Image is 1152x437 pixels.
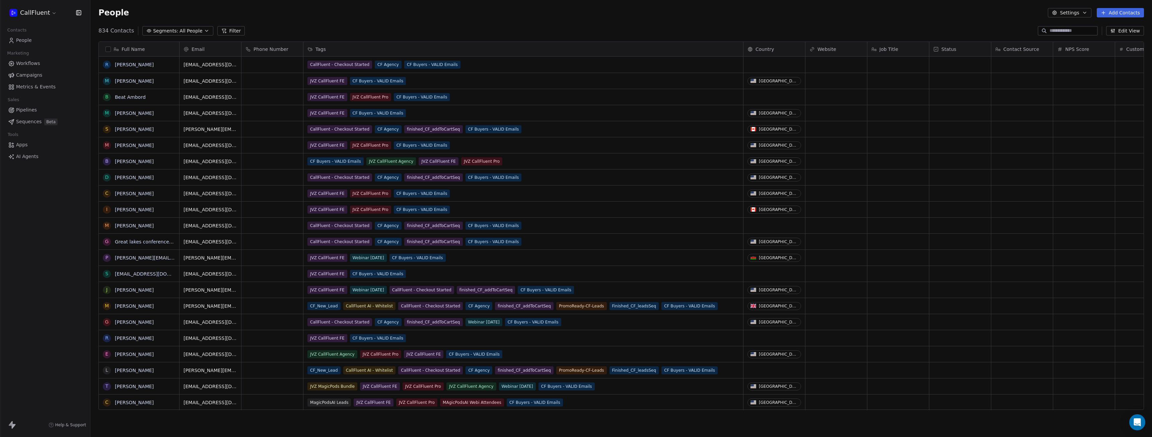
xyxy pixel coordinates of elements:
span: CallFluent - Checkout Started [307,125,372,133]
span: CF Buyers - VALID Emails [350,109,406,117]
div: [GEOGRAPHIC_DATA] [759,79,798,83]
div: NPS Score [1053,42,1115,56]
a: [PERSON_NAME] [115,175,154,180]
div: [GEOGRAPHIC_DATA] [759,352,798,357]
span: JVZ CallFluent Pro [350,190,391,198]
span: finished_CF_addToCartSeq [457,286,515,294]
a: Campaigns [5,70,85,81]
span: CF Buyers - VALID Emails [394,206,450,214]
span: [PERSON_NAME][EMAIL_ADDRESS][DOMAIN_NAME] [184,287,237,293]
span: Job Title [879,46,898,53]
span: JVZ CallFluent Agency [366,157,416,165]
span: CF Agency [375,222,402,230]
div: G [105,238,109,245]
a: [PERSON_NAME] [115,127,154,132]
span: Finished_CF_leadsSeq [609,366,659,374]
span: JVZ CallFluent FE [307,190,347,198]
span: JVZ MagicPods Bundle [307,382,357,390]
span: Help & Support [55,422,86,428]
div: [GEOGRAPHIC_DATA] [759,191,798,196]
span: JVZ CallFluent Pro [360,350,401,358]
span: CallFluent - Checkout Started [398,302,463,310]
span: finished_CF_addToCartSeq [404,238,463,246]
div: R [105,335,109,342]
div: M [105,110,109,117]
span: CallFluent - Checkout Started [307,173,372,181]
div: B [105,93,109,100]
span: [EMAIL_ADDRESS][DOMAIN_NAME] [184,158,237,165]
a: Metrics & Events [5,81,85,92]
div: [GEOGRAPHIC_DATA] [759,288,798,292]
div: S [105,126,109,133]
span: JVZ CallFluent Pro [396,398,437,407]
span: CF Buyers - VALID Emails [394,93,450,101]
span: JVZ CallFluent FE [307,93,347,101]
span: [EMAIL_ADDRESS][DOMAIN_NAME] [184,238,237,245]
div: c [105,190,109,197]
span: Country [755,46,774,53]
span: CF Buyers - VALID Emails [465,222,522,230]
span: JVZ CallFluent FE [307,206,347,214]
span: Campaigns [16,72,42,79]
span: CallFluent - Checkout Started [398,366,463,374]
span: JVZ CallFluent Pro [350,141,391,149]
div: [GEOGRAPHIC_DATA] [759,127,798,132]
div: p [105,254,108,261]
span: CF_New_Lead [307,302,341,310]
span: CallFluent - Checkout Started [389,286,454,294]
span: JVZ CallFluent FE [360,382,400,390]
span: finished_CF_addToCartSeq [404,125,463,133]
a: [PERSON_NAME] [115,143,154,148]
span: CF Buyers - VALID Emails [394,190,450,198]
button: Add Contacts [1097,8,1144,17]
span: [EMAIL_ADDRESS][DOMAIN_NAME] [184,206,237,213]
span: JVZ CallFluent Pro [461,157,502,165]
span: CF Buyers - VALID Emails [465,238,522,246]
span: Finished_CF_leadsSeq [609,302,659,310]
span: JVZ CallFluent FE [307,286,347,294]
button: CallFluent [8,7,58,18]
span: Status [941,46,956,53]
span: CF Buyers - VALID Emails [505,318,561,326]
a: [PERSON_NAME] [115,319,154,325]
a: Beat Ambord [115,94,146,100]
span: Segments: [153,27,178,34]
div: Phone Number [241,42,303,56]
a: [PERSON_NAME] [115,62,154,67]
span: [EMAIL_ADDRESS][DOMAIN_NAME] [184,351,237,358]
span: CF Agency [375,61,402,69]
span: People [98,8,129,18]
span: JVZ CallFluent Pro [403,382,444,390]
span: CF Buyers - VALID Emails [507,398,563,407]
span: [EMAIL_ADDRESS][DOMAIN_NAME] [184,61,237,68]
span: CallFluent AI - Whitelist [343,366,396,374]
a: [PERSON_NAME] [115,400,154,405]
span: JVZ CallFluent FE [307,141,347,149]
span: CallFluent - Checkout Started [307,222,372,230]
div: [GEOGRAPHIC_DATA] [759,384,798,389]
a: [PERSON_NAME] [115,159,154,164]
span: [PERSON_NAME][EMAIL_ADDRESS][DOMAIN_NAME] [184,367,237,374]
span: Webinar [DATE] [499,382,536,390]
span: CF Buyers - VALID Emails [404,61,460,69]
span: Apps [16,141,28,148]
span: All People [179,27,202,34]
div: Tags [303,42,743,56]
div: [GEOGRAPHIC_DATA] [759,159,798,164]
span: Email [192,46,205,53]
span: JVZ CallFluent Agency [307,350,357,358]
a: Help & Support [49,422,86,428]
div: M [105,77,109,84]
div: D [105,174,109,181]
div: [GEOGRAPHIC_DATA] [759,400,798,405]
span: Workflows [16,60,40,67]
div: [GEOGRAPHIC_DATA] [759,239,798,244]
span: Metrics & Events [16,83,56,90]
span: Marketing [4,48,32,58]
span: CF Buyers - VALID Emails [350,334,406,342]
span: [EMAIL_ADDRESS][DOMAIN_NAME] [184,383,237,390]
span: PromoReady-CF-Leads [556,366,607,374]
span: Full Name [122,46,145,53]
span: CF Buyers - VALID Emails [465,173,522,181]
span: CF Buyers - VALID Emails [446,350,502,358]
